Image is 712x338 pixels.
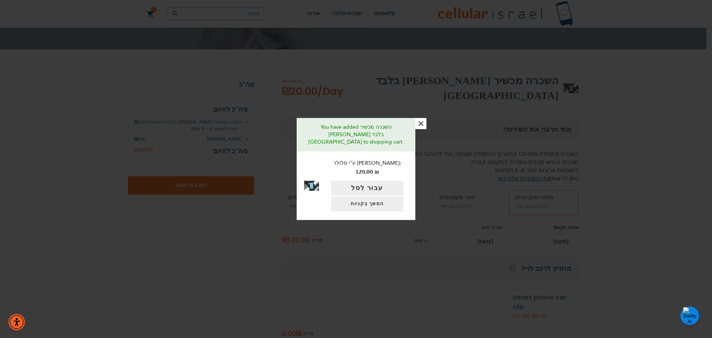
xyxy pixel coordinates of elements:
p: ע"י סלולר [PERSON_NAME]: [326,159,408,177]
p: You have added השכרה מכשיר [PERSON_NAME] בלבד [GEOGRAPHIC_DATA] to shopping cart. [302,124,410,146]
div: תפריט נגישות [9,314,25,330]
span: ‏120.00 ₪ [355,168,379,177]
a: המשך בקניות [331,197,403,211]
button: עבור לסל [331,181,403,196]
button: × [415,118,426,129]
